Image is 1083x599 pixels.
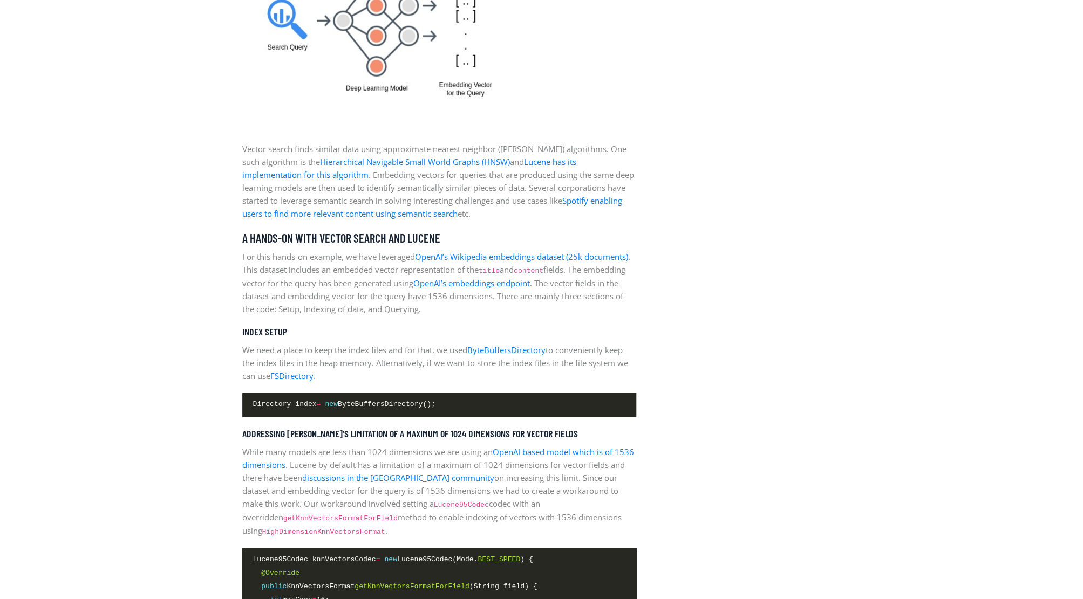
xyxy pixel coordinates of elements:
code: HighDimensionKnnVectorsFormat [262,528,385,536]
a: FSDirectory [270,370,314,381]
h5: Index Setup [242,326,636,338]
span: Directory index ByteBuffersDirectory(); [253,398,435,410]
span: = [376,555,380,563]
a: OpenAI’s embeddings endpoint [413,278,530,288]
p: For this hands-on example, we have leveraged . This dataset includes an embedded vector represent... [242,250,636,315]
code: title [479,267,500,275]
p: While many models are less than 1024 dimensions we are using an . Lucene by default has a limitat... [242,445,636,538]
p: We need a place to keep the index files and for that, we used to conveniently keep the index file... [242,343,636,382]
span: Lucene95Codec knnVectorsCodec Lucene95Codec(Mode. ) { [253,554,533,565]
span: new [384,555,397,563]
h5: Addressing [PERSON_NAME]’s limitation of a maximum of 1024 dimensions for vector fields [242,428,636,440]
span: BEST_SPEED [478,555,520,563]
a: OpenAI based model which is of 1536 dimensions [242,446,634,470]
code: getKnnVectorsFormatForField [283,514,398,522]
p: Vector search finds similar data using approximate nearest neighbor ([PERSON_NAME]) algorithms. O... [242,142,636,220]
a: ByteBuffersDirectory [467,345,546,355]
span: public [261,582,287,590]
span: new [325,400,338,408]
span: = [317,400,321,408]
h4: A Hands-on with Vector Search and Lucene [242,231,636,245]
span: @Override [261,569,299,577]
span: KnnVectorsFormat (String field) { [253,581,537,592]
a: Hierarchical Navigable Small World Graphs (HNSW) [320,156,510,167]
span: getKnnVectorsFormatForField [355,582,469,590]
a: discussions in the [GEOGRAPHIC_DATA] community [302,472,494,483]
code: Lucene95Codec [434,501,489,509]
code: content [514,267,543,275]
a: OpenAI’s Wikipedia embeddings dataset (25k documents) [415,251,628,262]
